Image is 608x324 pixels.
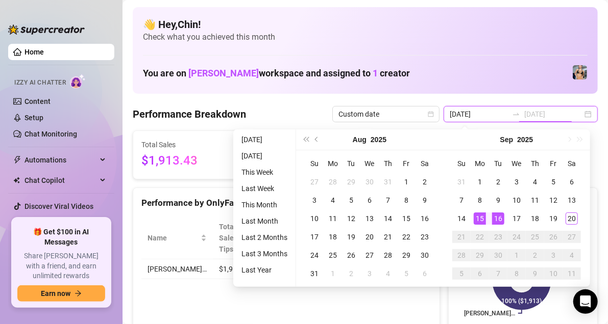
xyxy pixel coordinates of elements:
td: 2025-08-22 [397,228,416,246]
td: 2025-08-01 [397,173,416,191]
th: Th [526,154,544,173]
div: 29 [345,176,357,188]
span: Share [PERSON_NAME] with a friend, and earn unlimited rewards [17,251,105,281]
div: 27 [363,249,376,261]
span: Earn now [41,289,70,298]
div: 15 [474,212,486,225]
td: 2025-08-20 [360,228,379,246]
td: 2025-10-10 [544,264,563,283]
td: 2025-09-25 [526,228,544,246]
td: 2025-08-12 [342,209,360,228]
td: 2025-10-07 [489,264,507,283]
td: 2025-08-13 [360,209,379,228]
div: 1 [327,267,339,280]
td: 2025-09-06 [563,173,581,191]
div: 14 [455,212,468,225]
div: 17 [308,231,321,243]
div: 7 [492,267,504,280]
th: Tu [342,154,360,173]
td: 2025-07-30 [360,173,379,191]
span: Check what you achieved this month [143,32,588,43]
td: 2025-08-31 [452,173,471,191]
td: 2025-08-21 [379,228,397,246]
div: 19 [547,212,560,225]
span: $1,913.43 [141,151,234,171]
div: 27 [308,176,321,188]
td: 2025-09-23 [489,228,507,246]
div: 24 [510,231,523,243]
div: 25 [327,249,339,261]
td: 2025-09-22 [471,228,489,246]
div: 1 [510,249,523,261]
button: Previous month (PageUp) [311,129,323,150]
td: 2025-08-16 [416,209,434,228]
div: 20 [566,212,578,225]
td: 2025-09-28 [452,246,471,264]
th: We [507,154,526,173]
div: 10 [308,212,321,225]
td: 2025-08-18 [324,228,342,246]
span: thunderbolt [13,156,21,164]
div: 3 [308,194,321,206]
div: 23 [492,231,504,243]
div: 4 [382,267,394,280]
td: 2025-09-04 [379,264,397,283]
div: 3 [510,176,523,188]
div: 18 [529,212,541,225]
span: Automations [25,152,97,168]
div: 31 [308,267,321,280]
th: Name [141,217,213,259]
div: 7 [382,194,394,206]
span: Name [148,232,199,244]
td: 2025-08-02 [416,173,434,191]
a: Setup [25,114,43,122]
button: Choose a month [353,129,367,150]
h4: Performance Breakdown [133,107,246,121]
div: 16 [419,212,431,225]
li: Last 2 Months [237,231,291,244]
div: 4 [327,194,339,206]
th: Tu [489,154,507,173]
div: 22 [474,231,486,243]
span: swap-right [512,110,520,118]
td: 2025-09-19 [544,209,563,228]
div: 21 [382,231,394,243]
div: 11 [566,267,578,280]
td: 2025-09-30 [489,246,507,264]
td: 2025-09-01 [471,173,489,191]
div: 14 [382,212,394,225]
div: 8 [474,194,486,206]
td: 2025-09-06 [416,264,434,283]
h1: You are on workspace and assigned to creator [143,68,410,79]
div: 6 [419,267,431,280]
a: Discover Viral Videos [25,202,93,210]
td: 2025-07-29 [342,173,360,191]
th: Fr [397,154,416,173]
div: 8 [510,267,523,280]
span: 🎁 Get $100 in AI Messages [17,227,105,247]
div: 17 [510,212,523,225]
a: Chat Monitoring [25,130,77,138]
div: 9 [419,194,431,206]
td: 2025-09-03 [507,173,526,191]
td: 2025-08-03 [305,191,324,209]
div: 28 [382,249,394,261]
div: 31 [382,176,394,188]
td: 2025-07-27 [305,173,324,191]
td: 2025-08-05 [342,191,360,209]
div: 9 [492,194,504,206]
div: 26 [345,249,357,261]
img: Chat Copilot [13,177,20,184]
div: 10 [510,194,523,206]
div: 2 [529,249,541,261]
td: 2025-09-05 [544,173,563,191]
div: 26 [547,231,560,243]
div: 8 [400,194,412,206]
td: 2025-09-03 [360,264,379,283]
th: Mo [324,154,342,173]
th: Fr [544,154,563,173]
div: 28 [455,249,468,261]
div: 22 [400,231,412,243]
div: 3 [363,267,376,280]
td: 2025-09-15 [471,209,489,228]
